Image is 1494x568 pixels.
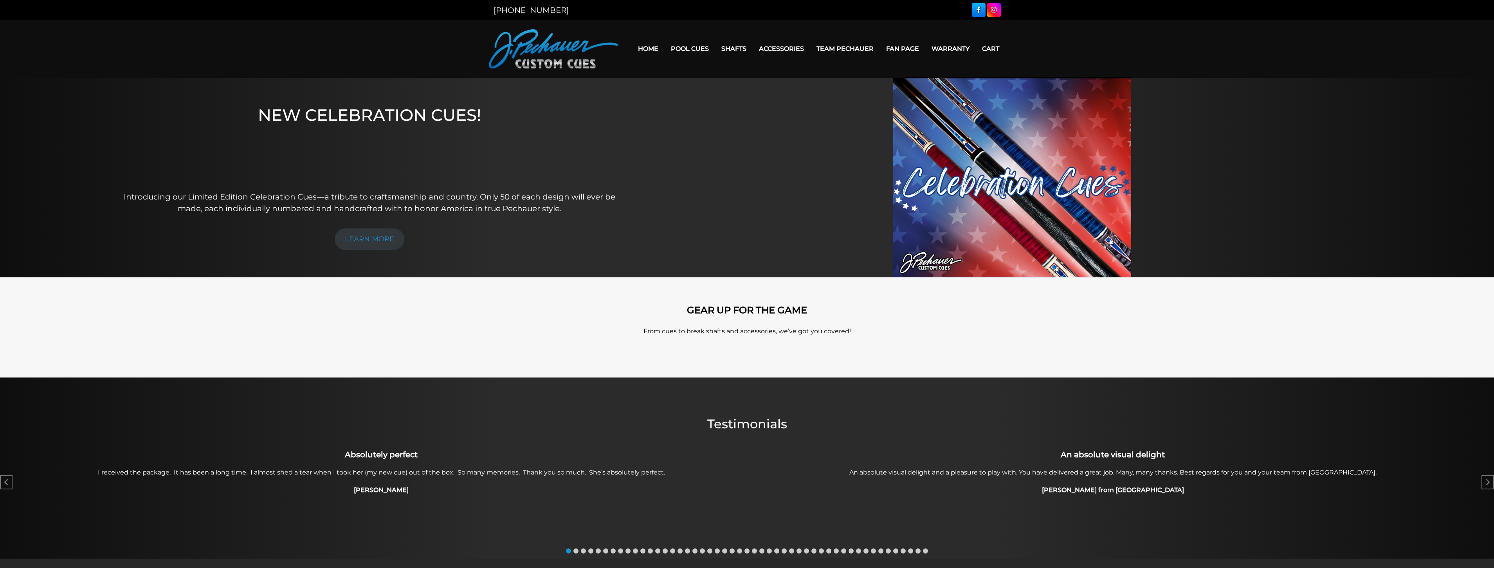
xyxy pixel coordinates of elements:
[687,304,807,316] strong: GEAR UP FOR THE GAME
[94,449,669,460] h3: Absolutely perfect
[845,485,1380,495] h4: [PERSON_NAME] from [GEOGRAPHIC_DATA]
[632,39,665,59] a: Home
[753,39,810,59] a: Accessories
[116,191,623,214] p: Introducing our Limited Edition Celebration Cues—a tribute to craftsmanship and country. Only 50 ...
[845,467,1380,478] p: An absolute visual delight and a pleasure to play with. You have delivered a great job. Many, man...
[489,29,618,68] img: Pechauer Custom Cues
[20,448,743,498] div: 1 / 49
[94,485,669,495] h4: [PERSON_NAME]
[751,448,1475,498] div: 2 / 49
[94,467,669,478] p: I received the package. It has been a long time. I almost shed a tear when I took her (my new cue...
[715,39,753,59] a: Shafts
[524,327,970,336] p: From cues to break shafts and accessories, we’ve got you covered!
[335,228,404,250] a: LEARN MORE
[665,39,715,59] a: Pool Cues
[880,39,925,59] a: Fan Page
[494,5,569,15] a: [PHONE_NUMBER]
[976,39,1006,59] a: Cart
[810,39,880,59] a: Team Pechauer
[116,105,623,180] h1: NEW CELEBRATION CUES!
[845,449,1380,460] h3: An absolute visual delight
[925,39,976,59] a: Warranty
